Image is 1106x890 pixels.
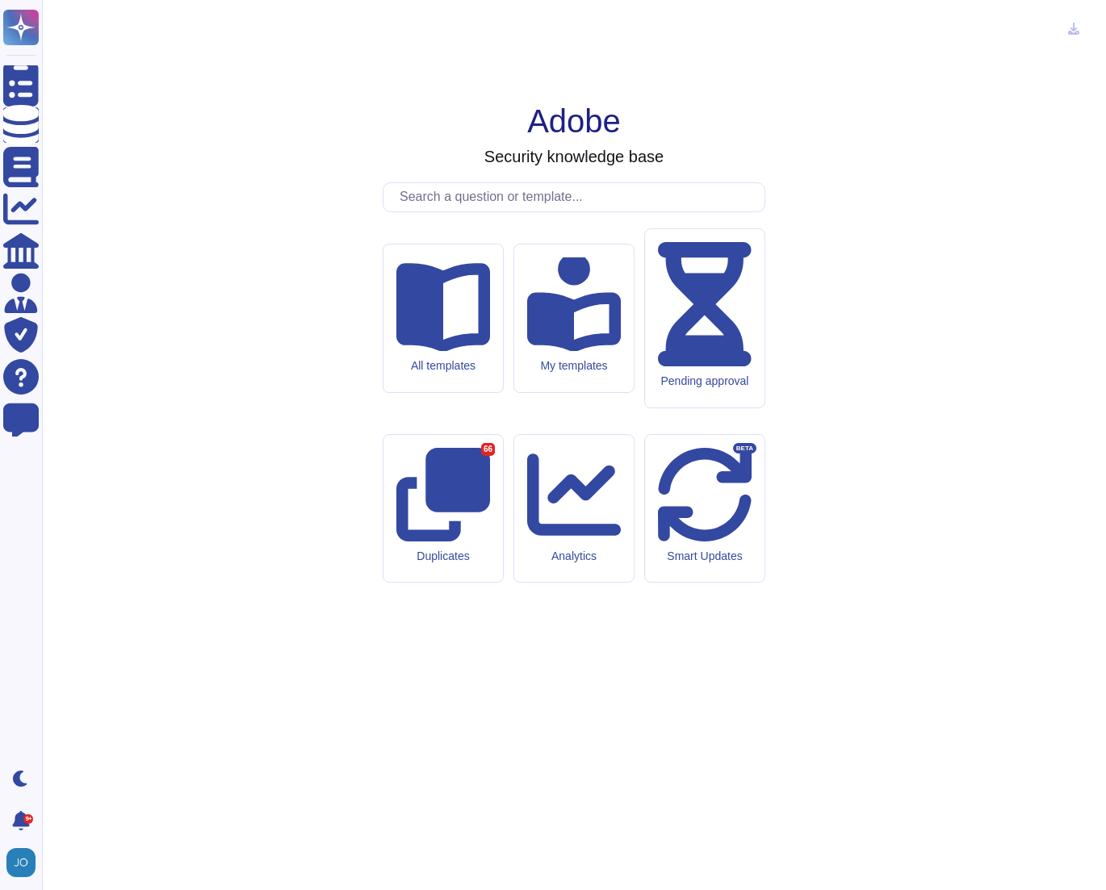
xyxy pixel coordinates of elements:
button: user [3,845,47,880]
div: Smart Updates [658,549,752,563]
h1: Adobe [527,102,621,140]
div: Duplicates [396,549,490,563]
div: Analytics [527,549,621,563]
div: All templates [396,359,490,373]
div: 66 [481,443,495,456]
img: user [6,848,36,877]
div: 9+ [23,814,33,824]
input: Search a question or template... [392,183,765,211]
h3: Security knowledge base [484,147,664,166]
div: BETA [733,443,756,454]
div: Pending approval [658,374,752,388]
div: My templates [527,359,621,373]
